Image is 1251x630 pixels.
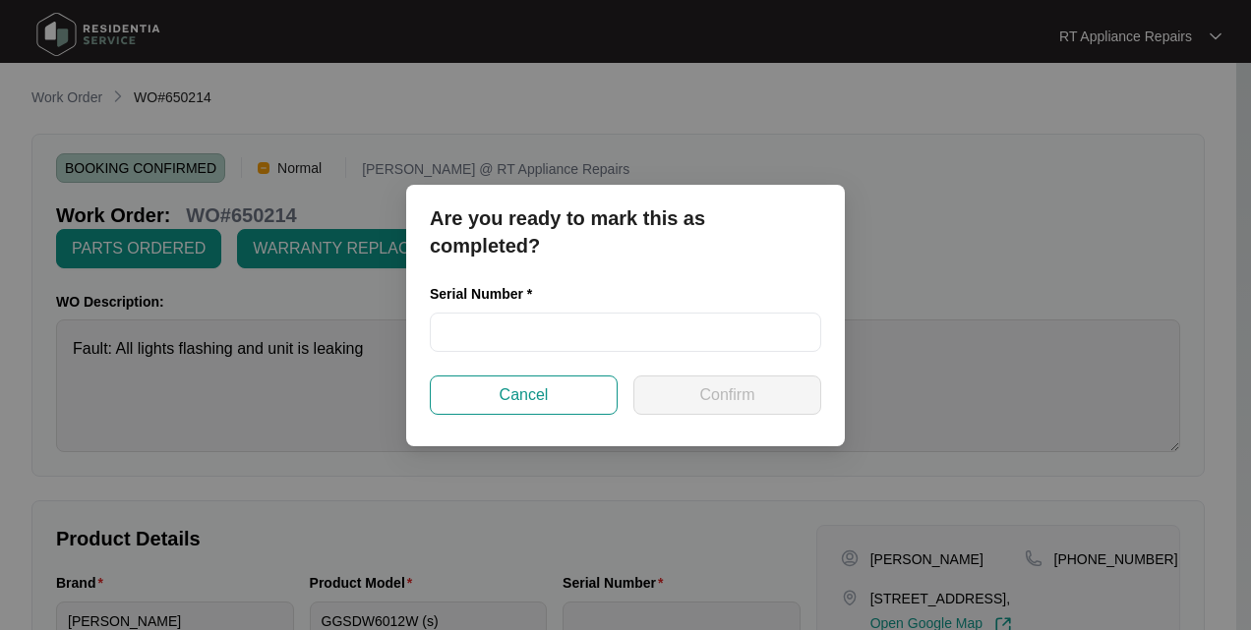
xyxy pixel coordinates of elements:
button: Cancel [430,375,618,415]
p: completed? [430,232,821,259]
span: Cancel [500,383,549,407]
p: Are you ready to mark this as [430,204,821,232]
button: Confirm [633,375,821,415]
label: Serial Number * [430,284,547,304]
